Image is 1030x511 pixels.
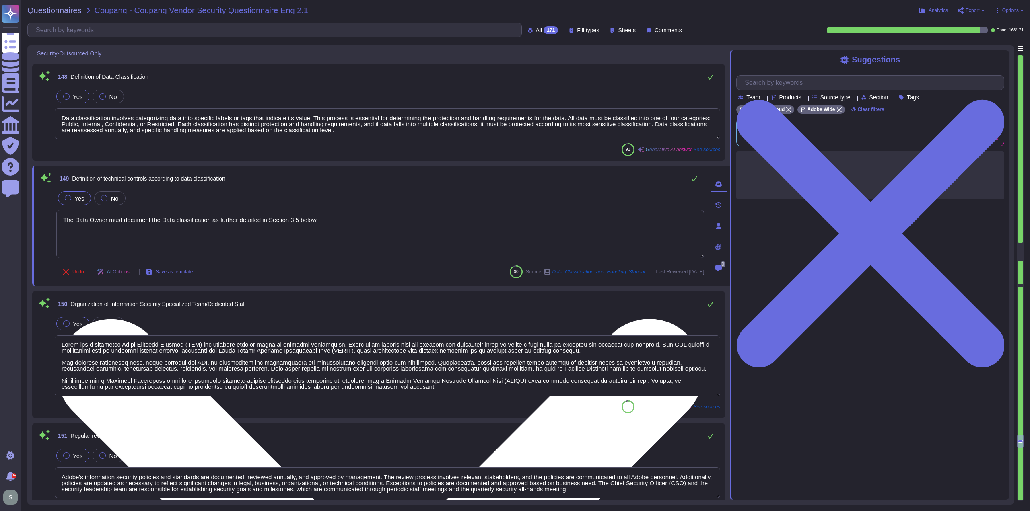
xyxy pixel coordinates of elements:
textarea: The Data Owner must document the Data classification as further detailed in Section 3.5 below. [56,210,704,258]
textarea: Data classification involves categorizing data into specific labels or tags that indicate its val... [55,108,720,139]
span: Sheets [618,27,636,33]
div: 9+ [12,473,16,478]
div: 171 [544,26,558,34]
button: Analytics [919,7,948,14]
span: 0 [721,261,725,267]
span: 91 [626,147,630,152]
span: See sources [694,404,721,409]
span: No [111,195,118,202]
span: Options [1002,8,1019,13]
span: See sources [694,147,721,152]
span: Yes [74,195,84,202]
span: Done: [997,28,1007,32]
span: Definition of Data Classification [70,74,148,80]
span: Definition of technical controls according to data classification [72,175,225,182]
textarea: Lorem ips d sitametco Adipi Elitsedd Eiusmod (TEM) inc utlabore etdolor magna al enimadmi veniamq... [55,335,720,396]
span: 163 / 171 [1009,28,1024,32]
span: Comments [655,27,682,33]
span: Coupang - Coupang Vendor Security Questionnaire Eng 2.1 [95,6,308,14]
span: Fill types [577,27,599,33]
span: All [536,27,542,33]
span: 149 [56,176,69,181]
span: Analytics [929,8,948,13]
span: Security-Outsourced Only [37,51,101,56]
span: Export [966,8,980,13]
span: Yes [73,93,82,100]
span: 151 [55,433,67,439]
textarea: Adobe's information security policies and standards are documented, reviewed annually, and approv... [55,467,720,498]
span: Questionnaires [27,6,82,14]
span: 150 [55,301,67,307]
span: No [109,93,117,100]
button: user [2,488,23,506]
span: Generative AI answer [646,147,692,152]
input: Search by keywords [32,23,521,37]
span: 148 [55,74,67,80]
img: user [3,490,18,505]
span: 90 [514,269,519,274]
input: Search by keywords [741,76,1004,90]
span: 93 [626,404,630,409]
